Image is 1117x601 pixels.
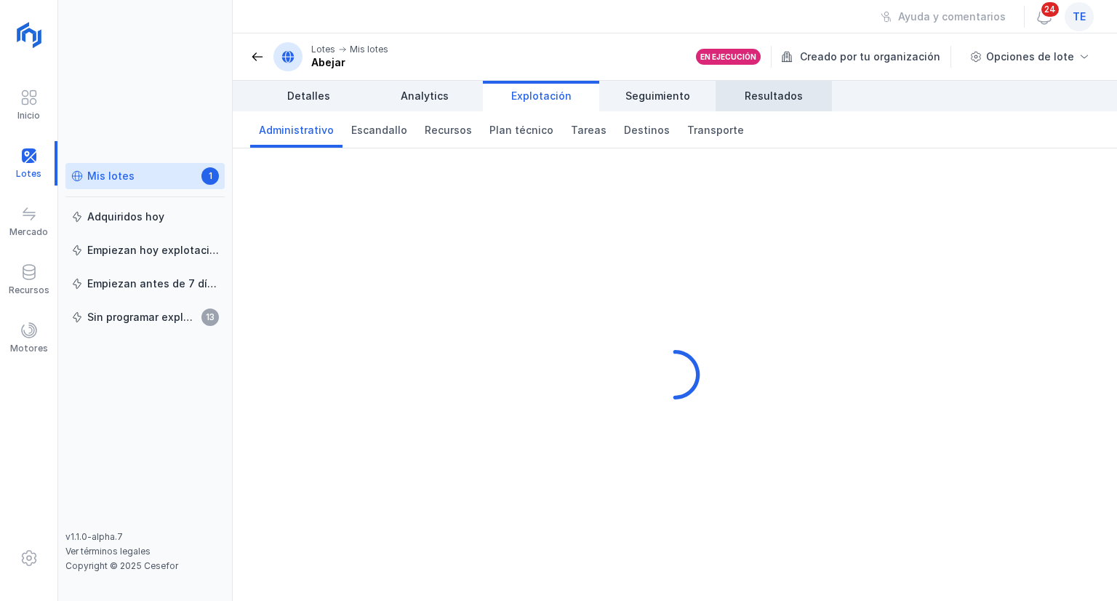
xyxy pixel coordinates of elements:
[87,169,135,183] div: Mis lotes
[65,546,151,557] a: Ver términos legales
[311,55,388,70] div: Abejar
[678,111,753,148] a: Transporte
[481,111,562,148] a: Plan técnico
[1040,1,1060,18] span: 24
[687,123,744,138] span: Transporte
[571,123,606,138] span: Tareas
[625,89,690,103] span: Seguimiento
[9,284,49,296] div: Recursos
[65,237,225,263] a: Empiezan hoy explotación
[11,17,47,53] img: logoRight.svg
[615,111,678,148] a: Destinos
[201,309,219,326] span: 13
[401,89,449,103] span: Analytics
[700,52,756,62] div: En ejecución
[511,89,572,103] span: Explotación
[250,81,367,111] a: Detalles
[287,89,330,103] span: Detalles
[986,49,1074,64] div: Opciones de lote
[65,560,225,572] div: Copyright © 2025 Cesefor
[483,81,599,111] a: Explotación
[9,226,48,238] div: Mercado
[65,531,225,543] div: v1.1.0-alpha.7
[562,111,615,148] a: Tareas
[10,343,48,354] div: Motores
[416,111,481,148] a: Recursos
[65,304,225,330] a: Sin programar explotación13
[871,4,1015,29] button: Ayuda y comentarios
[367,81,483,111] a: Analytics
[343,111,416,148] a: Escandallo
[87,243,219,258] div: Empiezan hoy explotación
[250,111,343,148] a: Administrativo
[599,81,716,111] a: Seguimiento
[351,123,407,138] span: Escandallo
[624,123,670,138] span: Destinos
[898,9,1006,24] div: Ayuda y comentarios
[745,89,803,103] span: Resultados
[425,123,472,138] span: Recursos
[65,271,225,297] a: Empiezan antes de 7 días
[65,163,225,189] a: Mis lotes1
[259,123,334,138] span: Administrativo
[87,310,197,325] div: Sin programar explotación
[87,276,219,291] div: Empiezan antes de 7 días
[716,81,832,111] a: Resultados
[87,210,164,224] div: Adquiridos hoy
[781,46,953,68] div: Creado por tu organización
[17,110,40,122] div: Inicio
[350,44,388,55] div: Mis lotes
[489,123,553,138] span: Plan técnico
[311,44,335,55] div: Lotes
[201,167,219,185] span: 1
[1073,9,1086,24] span: te
[65,204,225,230] a: Adquiridos hoy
